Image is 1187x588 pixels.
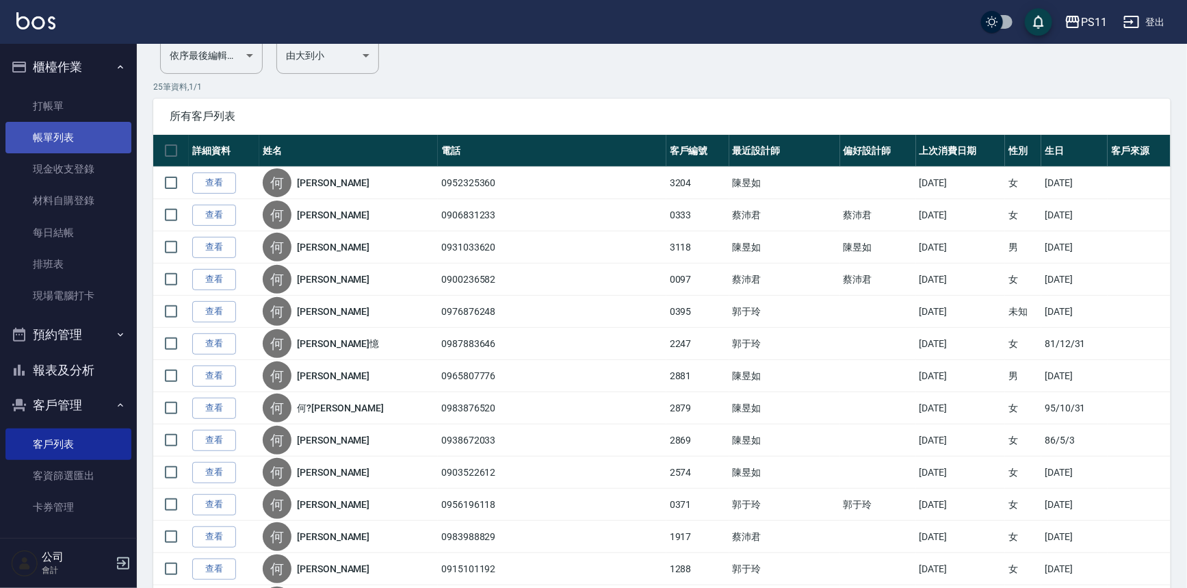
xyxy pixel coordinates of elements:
td: [DATE] [916,553,1006,585]
a: 打帳單 [5,90,131,122]
a: 查看 [192,526,236,548]
p: 25 筆資料, 1 / 1 [153,81,1171,93]
td: 女 [1005,167,1041,199]
td: 0395 [666,296,729,328]
td: 陳昱如 [729,360,840,392]
th: 姓名 [259,135,438,167]
td: [DATE] [1041,457,1108,489]
td: 陳昱如 [729,231,840,264]
div: 何 [263,522,291,551]
td: 2869 [666,424,729,457]
a: [PERSON_NAME] [297,240,369,254]
td: 陳昱如 [729,392,840,424]
td: 陳昱如 [729,457,840,489]
a: [PERSON_NAME] [297,272,369,286]
div: 何 [263,201,291,229]
td: 2574 [666,457,729,489]
td: [DATE] [1041,264,1108,296]
a: 客戶列表 [5,429,131,460]
a: 帳單列表 [5,122,131,153]
td: 郭于玲 [729,296,840,328]
td: 郭于玲 [729,553,840,585]
td: 0931033620 [438,231,666,264]
a: 查看 [192,494,236,515]
th: 上次消費日期 [916,135,1006,167]
td: 95/10/31 [1041,392,1108,424]
a: 查看 [192,462,236,483]
a: 查看 [192,366,236,387]
a: 查看 [192,398,236,419]
a: 查看 [192,301,236,322]
th: 最近設計師 [729,135,840,167]
a: 每日結帳 [5,217,131,248]
td: [DATE] [916,264,1006,296]
td: 陳昱如 [729,424,840,457]
div: 何 [263,361,291,390]
a: [PERSON_NAME] [297,498,369,511]
td: 1917 [666,521,729,553]
td: 0371 [666,489,729,521]
a: [PERSON_NAME] [297,369,369,383]
div: 何 [263,394,291,422]
td: 0333 [666,199,729,231]
a: 卡券管理 [5,491,131,523]
td: 0965807776 [438,360,666,392]
td: [DATE] [916,360,1006,392]
td: 0906831233 [438,199,666,231]
td: 未知 [1005,296,1041,328]
a: 查看 [192,333,236,355]
td: [DATE] [916,392,1006,424]
td: 0900236582 [438,264,666,296]
td: [DATE] [916,199,1006,231]
div: 何 [263,265,291,294]
a: 何?[PERSON_NAME] [297,401,384,415]
td: 女 [1005,553,1041,585]
th: 性別 [1005,135,1041,167]
td: 男 [1005,231,1041,264]
th: 偏好設計師 [840,135,916,167]
div: 何 [263,297,291,326]
a: 查看 [192,237,236,258]
button: 行銷工具 [5,529,131,565]
td: [DATE] [916,457,1006,489]
td: 女 [1005,264,1041,296]
td: 86/5/3 [1041,424,1108,457]
td: 3118 [666,231,729,264]
td: 郭于玲 [729,489,840,521]
a: 查看 [192,172,236,194]
a: 現場電腦打卡 [5,280,131,311]
a: 材料自購登錄 [5,185,131,216]
td: 1288 [666,553,729,585]
td: 0938672033 [438,424,666,457]
a: [PERSON_NAME] [297,530,369,544]
th: 詳細資料 [189,135,259,167]
td: 2247 [666,328,729,360]
td: 女 [1005,328,1041,360]
button: 報表及分析 [5,353,131,388]
td: 郭于玲 [840,489,916,521]
div: 何 [263,426,291,455]
td: 陳昱如 [840,231,916,264]
td: 女 [1005,457,1041,489]
img: Logo [16,12,55,29]
td: 女 [1005,199,1041,231]
td: [DATE] [916,521,1006,553]
td: [DATE] [916,489,1006,521]
a: 查看 [192,205,236,226]
td: 0983988829 [438,521,666,553]
th: 客戶編號 [666,135,729,167]
button: save [1025,8,1052,36]
td: 3204 [666,167,729,199]
a: [PERSON_NAME] [297,208,369,222]
td: 81/12/31 [1041,328,1108,360]
td: [DATE] [1041,360,1108,392]
h5: 公司 [42,550,112,564]
div: 依序最後編輯時間 [160,37,263,74]
a: [PERSON_NAME]憶 [297,337,379,350]
td: [DATE] [1041,231,1108,264]
button: 櫃檯作業 [5,49,131,85]
td: 蔡沛君 [840,199,916,231]
td: 男 [1005,360,1041,392]
td: [DATE] [1041,296,1108,328]
td: 0097 [666,264,729,296]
